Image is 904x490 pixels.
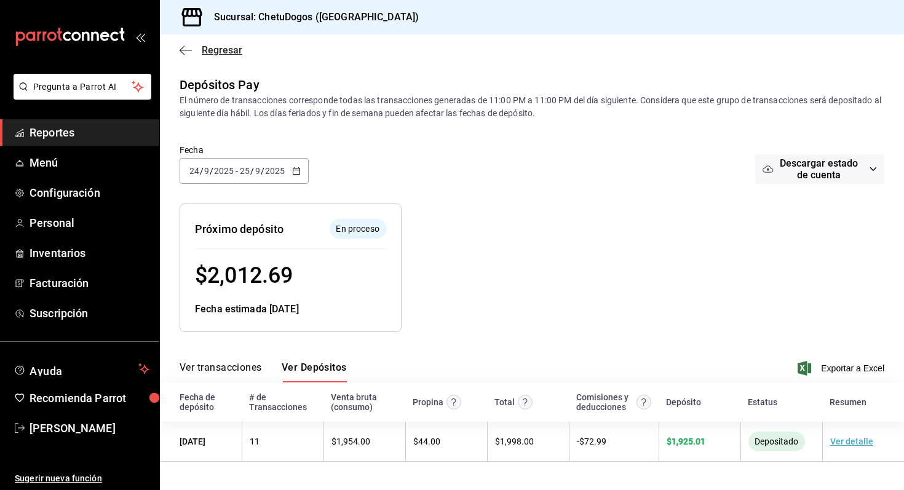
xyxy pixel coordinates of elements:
td: 11 [242,422,323,462]
button: Regresar [180,44,242,56]
a: Ver detalle [830,437,873,446]
button: Ver Depósitos [282,362,347,382]
button: Pregunta a Parrot AI [14,74,151,100]
div: Comisiones y deducciones [576,392,633,412]
span: Sugerir nueva función [15,472,149,485]
svg: Las propinas mostradas excluyen toda configuración de retención. [446,395,461,409]
span: $ 44.00 [413,437,440,446]
button: Exportar a Excel [800,361,884,376]
span: En proceso [331,223,384,235]
div: El número de transacciones corresponde todas las transacciones generadas de 11:00 PM a 11:00 PM d... [180,94,884,120]
span: Suscripción [30,305,149,322]
input: -- [239,166,250,176]
span: - $ 72.99 [577,437,606,446]
span: Reportes [30,124,149,141]
span: - [236,166,238,176]
span: Pregunta a Parrot AI [33,81,132,93]
span: / [250,166,254,176]
svg: Contempla comisión de ventas y propinas, IVA, cancelaciones y devoluciones. [636,395,651,409]
span: $ 1,954.00 [331,437,370,446]
span: / [261,166,264,176]
button: Descargar estado de cuenta [755,154,884,184]
svg: Este monto equivale al total de la venta más otros abonos antes de aplicar comisión e IVA. [518,395,533,409]
span: Recomienda Parrot [30,390,149,406]
div: Resumen [830,397,866,407]
span: $ 1,925.01 [667,437,705,446]
button: Ver transacciones [180,362,262,382]
div: Fecha estimada [DATE] [195,302,386,317]
div: # de Transacciones [249,392,316,412]
label: Fecha [180,146,309,154]
div: Estatus [748,397,777,407]
input: -- [255,166,261,176]
div: Venta bruta (consumo) [331,392,398,412]
div: El depósito aún no se ha enviado a tu cuenta bancaria. [330,219,386,239]
button: open_drawer_menu [135,32,145,42]
div: Propina [413,397,443,407]
span: / [200,166,204,176]
span: Configuración [30,184,149,201]
span: $ 1,998.00 [495,437,534,446]
span: $ 2,012.69 [195,263,293,288]
span: Regresar [202,44,242,56]
input: -- [189,166,200,176]
span: Personal [30,215,149,231]
td: [DATE] [160,422,242,462]
span: Depositado [750,437,803,446]
span: / [210,166,213,176]
div: Próximo depósito [195,221,283,237]
input: -- [204,166,210,176]
h3: Sucursal: ChetuDogos ([GEOGRAPHIC_DATA]) [204,10,419,25]
div: Depósito [666,397,701,407]
div: navigation tabs [180,362,347,382]
span: Inventarios [30,245,149,261]
div: El monto ha sido enviado a tu cuenta bancaria. Puede tardar en verse reflejado, según la entidad ... [748,432,805,451]
div: Total [494,397,515,407]
span: Ayuda [30,362,133,376]
span: [PERSON_NAME] [30,420,149,437]
a: Pregunta a Parrot AI [9,89,151,102]
span: Facturación [30,275,149,291]
div: Fecha de depósito [180,392,234,412]
input: ---- [264,166,285,176]
input: ---- [213,166,234,176]
div: Depósitos Pay [180,76,260,94]
span: Descargar estado de cuenta [774,157,865,181]
span: Menú [30,154,149,171]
